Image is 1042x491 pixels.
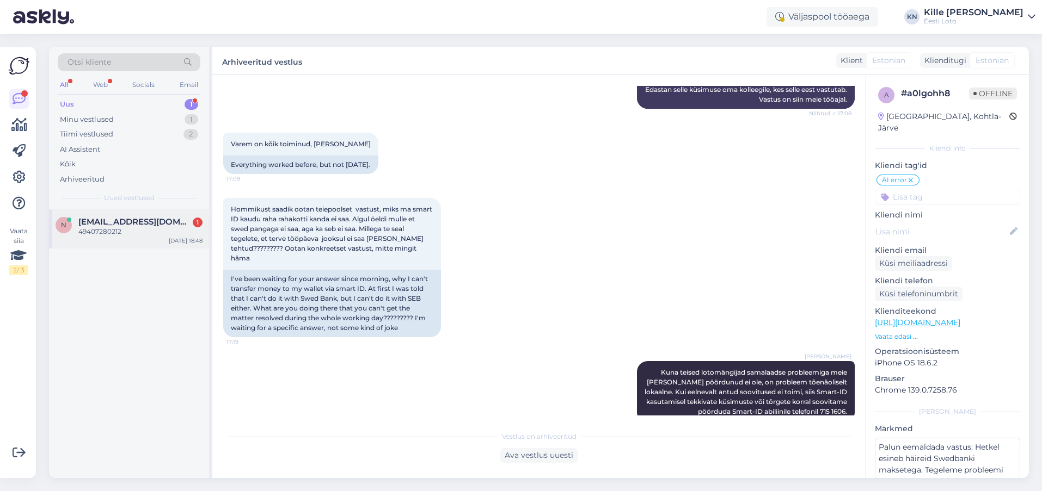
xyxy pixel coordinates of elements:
[884,91,889,99] span: a
[223,156,378,174] div: Everything worked before, but not [DATE].
[920,55,966,66] div: Klienditugi
[809,109,851,117] span: Nähtud ✓ 17:08
[223,270,441,337] div: I've been waiting for your answer since morning, why I can't transfer money to my wallet via smar...
[805,352,851,361] span: [PERSON_NAME]
[875,256,952,271] div: Küsi meiliaadressi
[836,55,863,66] div: Klient
[875,209,1020,221] p: Kliendi nimi
[169,237,203,245] div: [DATE] 18:48
[872,55,905,66] span: Estonian
[61,221,66,229] span: n
[878,111,1009,134] div: [GEOGRAPHIC_DATA], Kohtla-Järve
[9,55,29,76] img: Askly Logo
[875,144,1020,153] div: Kliendi info
[60,129,113,140] div: Tiimi vestlused
[185,114,198,125] div: 1
[177,78,200,92] div: Email
[976,55,1009,66] span: Estonian
[875,346,1020,357] p: Operatsioonisüsteem
[60,174,105,185] div: Arhiveeritud
[185,99,198,110] div: 1
[60,144,100,155] div: AI Assistent
[78,217,192,227] span: neikleiri@gmail.com
[875,373,1020,384] p: Brauser
[875,226,1008,238] input: Lisa nimi
[226,175,267,183] span: 17:09
[193,217,203,227] div: 1
[875,407,1020,417] div: [PERSON_NAME]
[60,114,114,125] div: Minu vestlused
[637,80,855,109] div: Edastan selle küsimuse oma kolleegile, kes selle eest vastutab. Vastus on siin meie tööajal.
[183,129,198,140] div: 2
[875,357,1020,369] p: iPhone OS 18.6.2
[904,9,920,24] div: KN
[231,205,434,262] span: Hommikust saadik ootan teiepoolset vastust, miks ma smart ID kaudu raha rahakotti kanda ei saa. A...
[130,78,157,92] div: Socials
[60,99,74,110] div: Uus
[969,88,1017,100] span: Offline
[924,8,1035,26] a: Kille [PERSON_NAME]Eesti Loto
[91,78,110,92] div: Web
[68,57,111,68] span: Otsi kliente
[9,226,28,275] div: Vaata siia
[226,338,267,346] span: 17:19
[78,227,203,237] div: 49407280212
[104,193,155,203] span: Uued vestlused
[901,87,969,100] div: # a0lgohh8
[924,17,1023,26] div: Eesti Loto
[875,189,1020,205] input: Lisa tag
[875,160,1020,171] p: Kliendi tag'id
[767,7,878,27] div: Väljaspool tööaega
[875,318,960,327] a: [URL][DOMAIN_NAME]
[502,432,577,442] span: Vestlus on arhiveeritud
[9,265,28,275] div: 2 / 3
[645,368,849,415] span: Kuna teised lotomängijad samalaadse probleemiga meie [PERSON_NAME] pöördunud ei ole, on probleem ...
[875,384,1020,396] p: Chrome 139.0.7258.76
[924,8,1023,17] div: Kille [PERSON_NAME]
[875,287,963,301] div: Küsi telefoninumbrit
[875,423,1020,434] p: Märkmed
[882,177,907,183] span: AI error
[231,140,371,148] span: Varem on kõik toiminud, [PERSON_NAME]
[875,306,1020,317] p: Klienditeekond
[875,332,1020,341] p: Vaata edasi ...
[875,275,1020,287] p: Kliendi telefon
[222,53,302,68] label: Arhiveeritud vestlus
[875,245,1020,256] p: Kliendi email
[58,78,70,92] div: All
[500,448,578,463] div: Ava vestlus uuesti
[60,159,76,170] div: Kõik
